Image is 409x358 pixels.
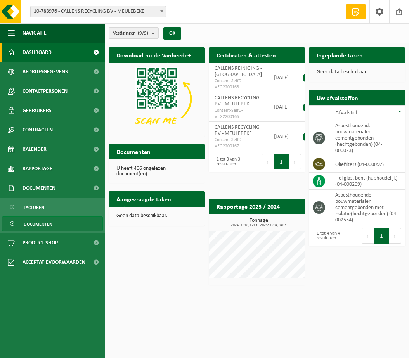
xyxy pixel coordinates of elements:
a: Bekijk rapportage [247,214,304,229]
h2: Ingeplande taken [309,47,371,62]
span: Rapportage [23,159,52,178]
span: Contactpersonen [23,81,68,101]
span: Acceptatievoorwaarden [23,253,85,272]
span: CALLENS REINIGING - [GEOGRAPHIC_DATA] [215,66,262,78]
span: Gebruikers [23,101,52,120]
td: oliefilters (04-000092) [329,156,405,173]
p: U heeft 406 ongelezen document(en). [116,166,197,177]
span: Documenten [23,178,55,198]
span: Consent-SelfD-VEG2200167 [215,137,262,149]
button: Next [289,154,301,169]
p: Geen data beschikbaar. [116,213,197,219]
span: Afvalstof [335,110,357,116]
td: [DATE] [268,63,295,92]
span: Navigatie [23,23,47,43]
h3: Tonnage [213,218,305,227]
span: CALLENS RECYCLING BV - MEULEBEKE [215,95,260,107]
h2: Uw afvalstoffen [309,90,366,105]
count: (9/9) [138,31,148,36]
td: hol glas, bont (huishoudelijk) (04-000209) [329,173,405,190]
span: Facturen [24,200,44,215]
td: [DATE] [268,92,295,122]
span: 2024: 1618,171 t - 2025: 1284,840 t [213,223,305,227]
h2: Documenten [109,144,158,159]
button: Vestigingen(9/9) [109,27,159,39]
span: Kalender [23,140,47,159]
span: Documenten [24,217,52,232]
img: Download de VHEPlus App [109,63,205,135]
span: Dashboard [23,43,52,62]
span: 10-783976 - CALLENS RECYCLING BV - MEULEBEKE [30,6,166,17]
button: OK [163,27,181,40]
td: asbesthoudende bouwmaterialen cementgebonden (hechtgebonden) (04-000023) [329,120,405,156]
td: asbesthoudende bouwmaterialen cementgebonden met isolatie(hechtgebonden) (04-002554) [329,190,405,225]
span: Consent-SelfD-VEG2200168 [215,78,262,90]
div: 1 tot 4 van 4 resultaten [313,227,353,244]
h2: Download nu de Vanheede+ app! [109,47,205,62]
button: Next [389,228,401,244]
a: Facturen [2,200,103,214]
h2: Certificaten & attesten [209,47,284,62]
span: 10-783976 - CALLENS RECYCLING BV - MEULEBEKE [31,6,166,17]
td: [DATE] [268,122,295,151]
span: Vestigingen [113,28,148,39]
span: Product Shop [23,233,58,253]
span: CALLENS RECYCLING BV - MEULEBEKE [215,125,260,137]
button: 1 [374,228,389,244]
span: Contracten [23,120,53,140]
button: Previous [362,228,374,244]
button: 1 [274,154,289,169]
h2: Aangevraagde taken [109,191,179,206]
span: Bedrijfsgegevens [23,62,68,81]
button: Previous [262,154,274,169]
p: Geen data beschikbaar. [317,69,397,75]
div: 1 tot 3 van 3 resultaten [213,153,253,170]
h2: Rapportage 2025 / 2024 [209,199,288,214]
span: Consent-SelfD-VEG2200166 [215,107,262,120]
a: Documenten [2,216,103,231]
